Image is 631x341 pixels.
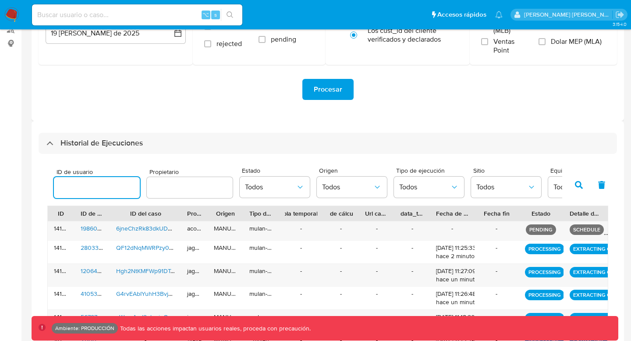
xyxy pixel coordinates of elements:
[55,327,114,330] p: Ambiente: PRODUCCIÓN
[437,10,486,19] span: Accesos rápidos
[495,11,503,18] a: Notificaciones
[615,10,624,19] a: Salir
[214,11,217,19] span: s
[221,9,239,21] button: search-icon
[118,324,311,333] p: Todas las acciones impactan usuarios reales, proceda con precaución.
[202,11,209,19] span: ⌥
[613,21,627,28] span: 3.154.0
[32,9,242,21] input: Buscar usuario o caso...
[524,11,613,19] p: stella.andriano@mercadolibre.com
